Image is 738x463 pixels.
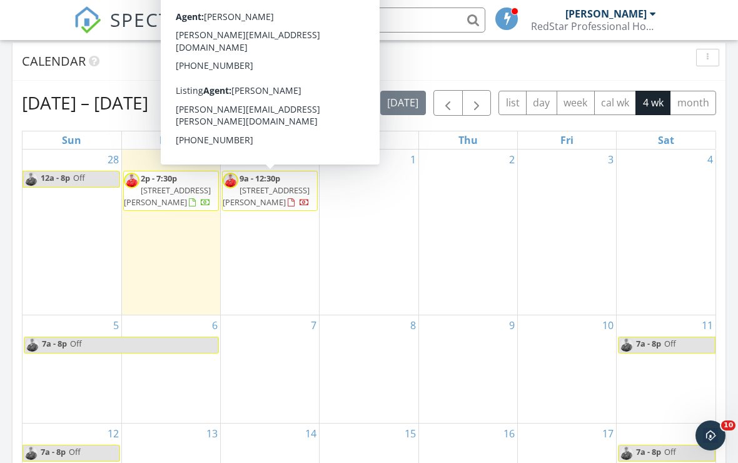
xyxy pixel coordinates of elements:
[222,171,318,211] a: 9a - 12:30p [STREET_ADDRESS][PERSON_NAME]
[635,337,662,353] span: 7a - 8p
[320,150,418,315] td: Go to October 1, 2025
[22,53,86,69] span: Calendar
[23,150,121,315] td: Go to September 28, 2025
[507,150,517,170] a: Go to October 2, 2025
[141,173,177,184] span: 2p - 7:30p
[235,8,485,33] input: Search everything...
[24,337,40,353] img: 0bb69521658f43df87d48accff9a2cd6.jpeg
[356,131,382,149] a: Wednesday
[617,315,715,424] td: Go to October 11, 2025
[73,172,85,183] span: Off
[565,8,647,20] div: [PERSON_NAME]
[670,91,716,115] button: month
[121,315,220,424] td: Go to October 6, 2025
[110,6,213,33] span: SPECTORA
[664,338,676,349] span: Off
[124,173,139,188] img: 0bb69521658f43df87d48accff9a2cd6.jpeg
[408,315,418,335] a: Go to October 8, 2025
[695,420,725,450] iframe: Intercom live chat
[121,150,220,315] td: Go to September 29, 2025
[41,337,68,353] span: 7a - 8p
[74,6,101,34] img: The Best Home Inspection Software - Spectora
[204,150,220,170] a: Go to September 29, 2025
[69,446,81,457] span: Off
[635,445,662,461] span: 7a - 8p
[22,90,148,115] h2: [DATE] – [DATE]
[408,150,418,170] a: Go to October 1, 2025
[635,91,670,115] button: 4 wk
[619,445,634,461] img: 0bb69521658f43df87d48accff9a2cd6.jpeg
[705,150,715,170] a: Go to October 4, 2025
[240,173,280,184] span: 9a - 12:30p
[258,131,281,149] a: Tuesday
[223,173,238,188] img: 0bb69521658f43df87d48accff9a2cd6.jpeg
[204,424,220,444] a: Go to October 13, 2025
[40,171,71,187] span: 12a - 8p
[70,338,82,349] span: Off
[462,90,492,116] button: Next
[111,315,121,335] a: Go to October 5, 2025
[498,91,527,115] button: list
[221,150,320,315] td: Go to September 30, 2025
[303,150,319,170] a: Go to September 30, 2025
[23,171,39,187] img: 0bb69521658f43df87d48accff9a2cd6.jpeg
[699,315,715,335] a: Go to October 11, 2025
[308,315,319,335] a: Go to October 7, 2025
[433,90,463,116] button: Previous
[507,315,517,335] a: Go to October 9, 2025
[157,131,184,149] a: Monday
[74,17,213,43] a: SPECTORA
[418,150,517,315] td: Go to October 2, 2025
[124,173,211,208] a: 2p - 7:30p [STREET_ADDRESS][PERSON_NAME]
[557,91,595,115] button: week
[402,424,418,444] a: Go to October 15, 2025
[721,420,735,430] span: 10
[501,424,517,444] a: Go to October 16, 2025
[655,131,677,149] a: Saturday
[531,20,656,33] div: RedStar Professional Home Inspection, Inc
[123,171,219,211] a: 2p - 7:30p [STREET_ADDRESS][PERSON_NAME]
[223,173,310,208] a: 9a - 12:30p [STREET_ADDRESS][PERSON_NAME]
[517,315,616,424] td: Go to October 10, 2025
[210,315,220,335] a: Go to October 6, 2025
[221,315,320,424] td: Go to October 7, 2025
[526,91,557,115] button: day
[105,150,121,170] a: Go to September 28, 2025
[418,315,517,424] td: Go to October 9, 2025
[223,185,310,208] span: [STREET_ADDRESS][PERSON_NAME]
[380,91,426,115] button: [DATE]
[558,131,576,149] a: Friday
[517,150,616,315] td: Go to October 3, 2025
[594,91,637,115] button: cal wk
[105,424,121,444] a: Go to October 12, 2025
[320,315,418,424] td: Go to October 8, 2025
[23,315,121,424] td: Go to October 5, 2025
[59,131,84,149] a: Sunday
[40,445,66,461] span: 7a - 8p
[605,150,616,170] a: Go to October 3, 2025
[617,150,715,315] td: Go to October 4, 2025
[303,424,319,444] a: Go to October 14, 2025
[23,445,39,461] img: 0bb69521658f43df87d48accff9a2cd6.jpeg
[456,131,480,149] a: Thursday
[619,337,634,353] img: 0bb69521658f43df87d48accff9a2cd6.jpeg
[600,315,616,335] a: Go to October 10, 2025
[664,446,676,457] span: Off
[124,185,211,208] span: [STREET_ADDRESS][PERSON_NAME]
[600,424,616,444] a: Go to October 17, 2025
